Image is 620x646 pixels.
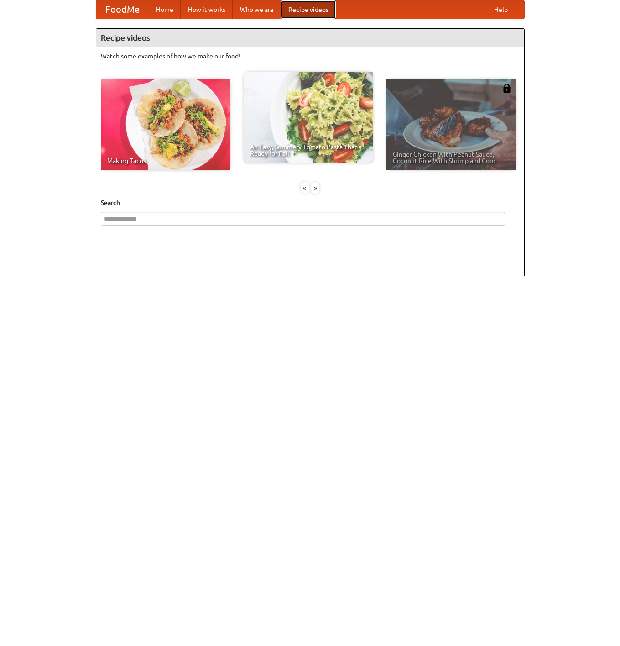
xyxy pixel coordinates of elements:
span: Making Tacos [107,158,224,164]
a: Who we are [233,0,281,19]
a: An Easy, Summery Tomato Pasta That's Ready for Fall [244,72,373,163]
div: « [301,182,309,194]
a: Home [149,0,181,19]
a: Help [487,0,515,19]
a: FoodMe [96,0,149,19]
a: Recipe videos [281,0,336,19]
a: How it works [181,0,233,19]
p: Watch some examples of how we make our food! [101,52,520,61]
h4: Recipe videos [96,29,524,47]
img: 483408.png [502,84,511,93]
h5: Search [101,198,520,207]
div: » [311,182,319,194]
a: Making Tacos [101,79,230,170]
span: An Easy, Summery Tomato Pasta That's Ready for Fall [250,144,367,157]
